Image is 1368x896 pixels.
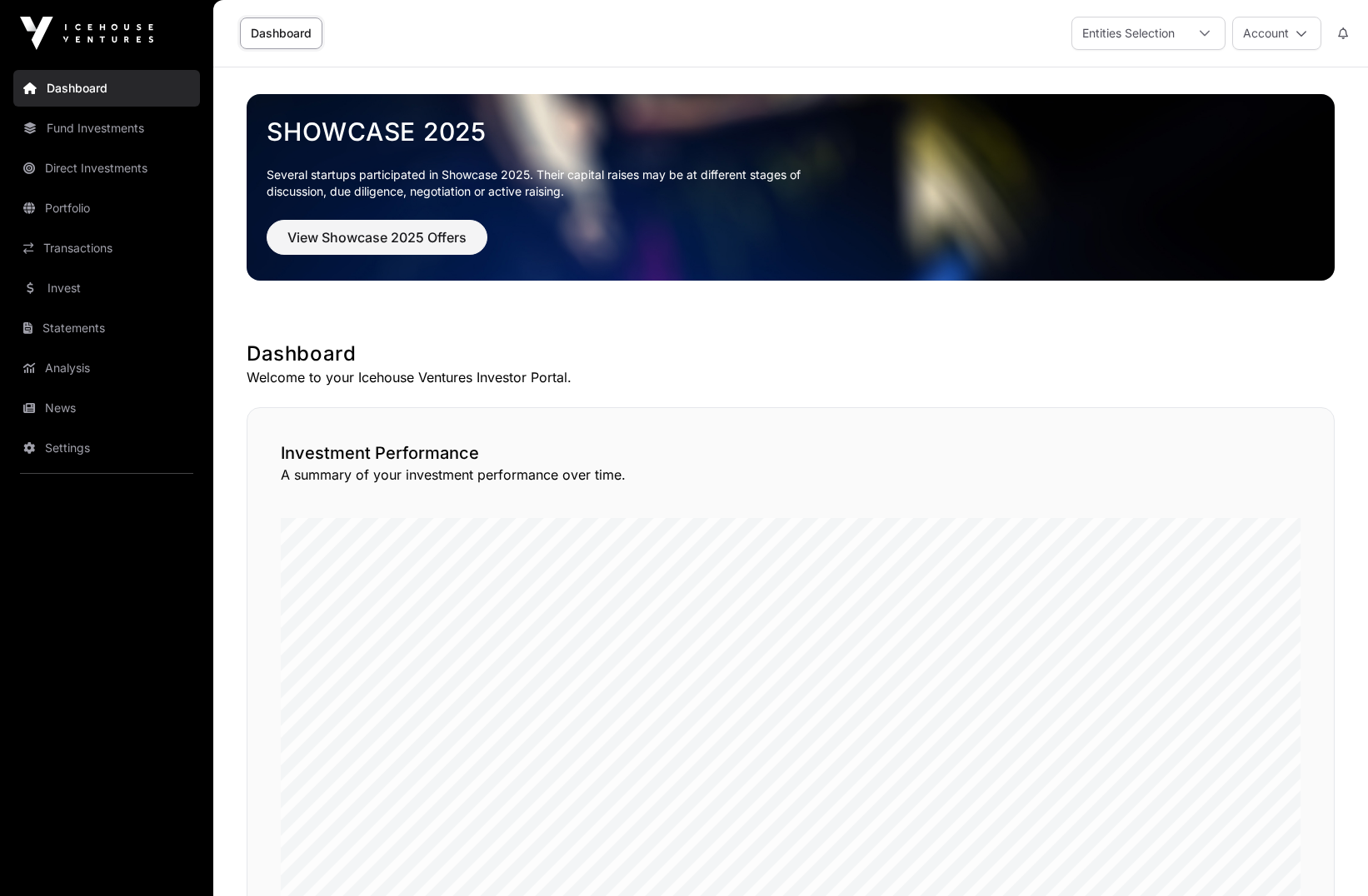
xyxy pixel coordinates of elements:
p: Several startups participated in Showcase 2025. Their capital raises may be at different stages o... [267,167,826,200]
button: Account [1232,17,1321,50]
h2: Investment Performance [281,441,1301,465]
a: News [13,390,200,426]
h1: Dashboard [247,341,1335,367]
a: View Showcase 2025 Offers [267,236,487,253]
span: View Showcase 2025 Offers [287,227,467,247]
p: Welcome to your Icehouse Ventures Investor Portal. [247,367,1335,387]
button: View Showcase 2025 Offers [267,220,487,255]
a: Statements [13,310,200,346]
div: Entities Selection [1072,17,1185,49]
a: Transactions [13,230,200,266]
img: Icehouse Ventures Logo [20,17,153,50]
a: Fund Investments [13,110,200,147]
a: Analysis [13,350,200,386]
p: A summary of your investment performance over time. [281,465,1301,485]
a: Settings [13,430,200,466]
a: Dashboard [240,17,322,49]
a: Portfolio [13,190,200,226]
a: Dashboard [13,70,200,107]
a: Showcase 2025 [267,117,1315,147]
a: Direct Investments [13,150,200,187]
img: Showcase 2025 [247,94,1335,281]
a: Invest [13,270,200,306]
